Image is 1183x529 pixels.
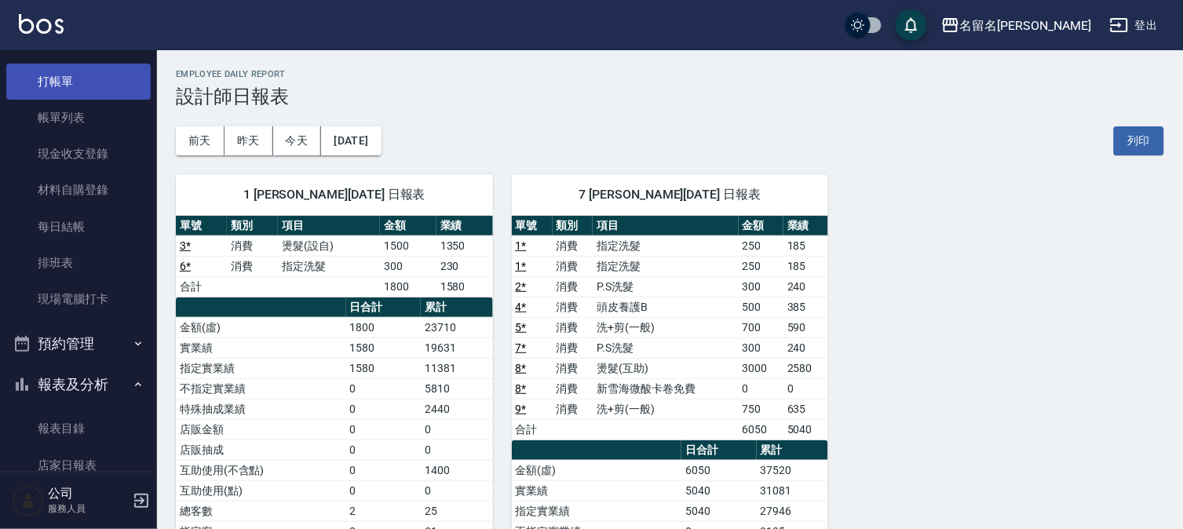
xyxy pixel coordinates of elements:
[553,358,593,378] td: 消費
[553,276,593,297] td: 消費
[176,419,346,440] td: 店販金額
[553,317,593,337] td: 消費
[783,419,828,440] td: 5040
[6,281,151,317] a: 現場電腦打卡
[739,276,783,297] td: 300
[935,9,1097,42] button: 名留名[PERSON_NAME]
[593,378,738,399] td: 新雪海微酸卡卷免費
[227,235,278,256] td: 消費
[553,297,593,317] td: 消費
[593,337,738,358] td: P.S洗髮
[346,378,422,399] td: 0
[553,235,593,256] td: 消費
[176,317,346,337] td: 金額(虛)
[176,358,346,378] td: 指定實業績
[739,419,783,440] td: 6050
[739,317,783,337] td: 700
[421,358,493,378] td: 11381
[48,486,128,502] h5: 公司
[896,9,927,41] button: save
[681,480,757,501] td: 5040
[346,440,422,460] td: 0
[19,14,64,34] img: Logo
[380,235,436,256] td: 1500
[783,276,828,297] td: 240
[421,317,493,337] td: 23710
[512,460,682,480] td: 金額(虛)
[176,216,493,297] table: a dense table
[278,235,380,256] td: 燙髮(設自)
[512,480,682,501] td: 實業績
[553,378,593,399] td: 消費
[380,276,436,297] td: 1800
[783,256,828,276] td: 185
[6,323,151,364] button: 預約管理
[436,256,493,276] td: 230
[593,216,738,236] th: 項目
[6,64,151,100] a: 打帳單
[176,337,346,358] td: 實業績
[421,480,493,501] td: 0
[346,317,422,337] td: 1800
[225,126,273,155] button: 昨天
[6,447,151,483] a: 店家日報表
[380,216,436,236] th: 金額
[6,136,151,172] a: 現金收支登錄
[176,86,1164,108] h3: 設計師日報表
[783,358,828,378] td: 2580
[176,399,346,419] td: 特殊抽成業績
[278,216,380,236] th: 項目
[593,399,738,419] td: 洗+剪(一般)
[6,364,151,405] button: 報表及分析
[757,460,829,480] td: 37520
[195,187,474,202] span: 1 [PERSON_NAME][DATE] 日報表
[436,216,493,236] th: 業績
[512,501,682,521] td: 指定實業績
[553,256,593,276] td: 消費
[593,276,738,297] td: P.S洗髮
[346,419,422,440] td: 0
[346,480,422,501] td: 0
[273,126,322,155] button: 今天
[176,460,346,480] td: 互助使用(不含點)
[739,216,783,236] th: 金額
[321,126,381,155] button: [DATE]
[757,480,829,501] td: 31081
[553,399,593,419] td: 消費
[553,216,593,236] th: 類別
[421,440,493,460] td: 0
[6,172,151,208] a: 材料自購登錄
[739,256,783,276] td: 250
[346,501,422,521] td: 2
[739,337,783,358] td: 300
[436,276,493,297] td: 1580
[380,256,436,276] td: 300
[739,399,783,419] td: 750
[176,126,225,155] button: 前天
[681,501,757,521] td: 5040
[783,378,828,399] td: 0
[227,256,278,276] td: 消費
[421,337,493,358] td: 19631
[593,256,738,276] td: 指定洗髮
[6,245,151,281] a: 排班表
[783,317,828,337] td: 590
[176,378,346,399] td: 不指定實業績
[739,378,783,399] td: 0
[176,440,346,460] td: 店販抽成
[783,235,828,256] td: 185
[176,216,227,236] th: 單號
[6,209,151,245] a: 每日結帳
[783,399,828,419] td: 635
[553,337,593,358] td: 消費
[346,358,422,378] td: 1580
[1114,126,1164,155] button: 列印
[176,501,346,521] td: 總客數
[176,480,346,501] td: 互助使用(點)
[6,100,151,136] a: 帳單列表
[783,216,828,236] th: 業績
[512,216,829,440] table: a dense table
[421,419,493,440] td: 0
[593,317,738,337] td: 洗+剪(一般)
[512,419,553,440] td: 合計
